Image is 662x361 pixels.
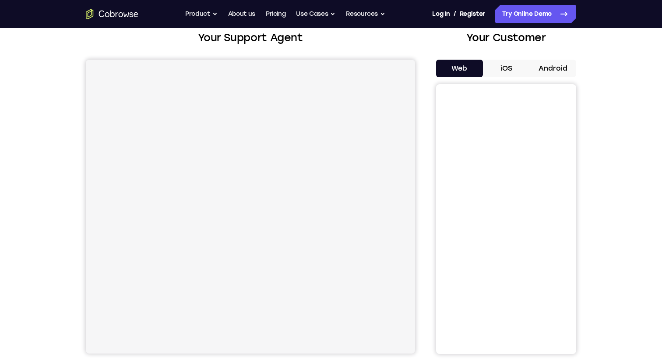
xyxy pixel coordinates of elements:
a: About us [228,5,255,23]
a: Register [460,5,485,23]
span: / [454,9,456,19]
button: Product [185,5,218,23]
button: Android [529,60,576,77]
a: Try Online Demo [495,5,576,23]
button: Web [436,60,483,77]
h2: Your Support Agent [86,30,415,46]
h2: Your Customer [436,30,576,46]
button: Resources [346,5,385,23]
iframe: Agent [86,60,415,354]
a: Log In [432,5,450,23]
a: Pricing [266,5,286,23]
a: Go to the home page [86,9,138,19]
button: iOS [483,60,530,77]
button: Use Cases [296,5,335,23]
